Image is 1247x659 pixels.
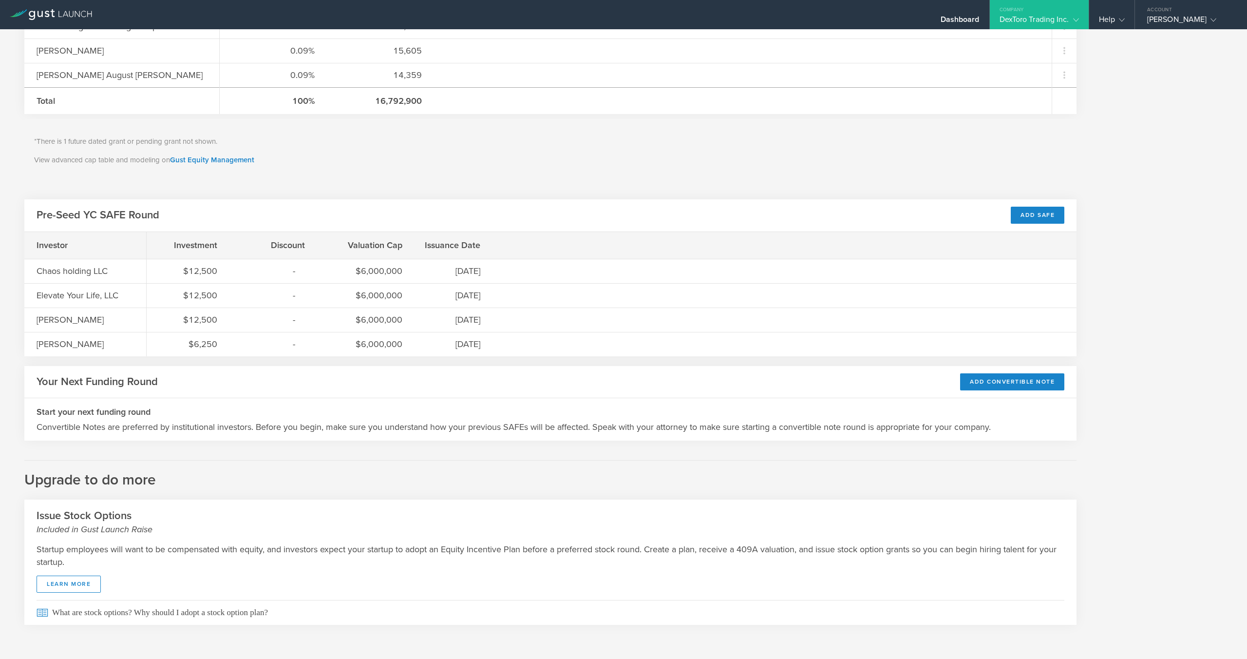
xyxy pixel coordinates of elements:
div: - [242,338,305,350]
div: Investment [159,239,217,252]
div: 16,792,900 [339,95,422,107]
div: Chaos holding LLC [37,265,134,277]
div: Valuation Cap [329,239,402,252]
div: 14,359 [339,69,422,81]
a: Gust Equity Management [170,155,254,164]
div: - [242,313,305,326]
div: Elevate Your Life, LLC [37,289,134,302]
div: $12,500 [159,289,217,302]
div: Investor [37,239,134,252]
div: - [242,289,305,302]
div: Add SAFE [1011,207,1064,224]
div: [PERSON_NAME] [37,338,134,350]
div: [DATE] [427,338,480,350]
div: Help [1099,15,1125,29]
div: [DATE] [427,265,480,277]
small: Included in Gust Launch Raise [37,523,1064,536]
div: [DATE] [427,313,480,326]
div: [PERSON_NAME] [1147,15,1230,29]
div: Total [37,95,207,107]
a: learn more [37,576,101,593]
div: $6,250 [159,338,217,350]
div: $6,000,000 [329,338,402,350]
div: [PERSON_NAME] August [PERSON_NAME] [37,69,207,81]
div: [DATE] [427,289,480,302]
div: - [242,265,305,277]
div: 0.09% [232,69,315,81]
div: $6,000,000 [329,265,402,277]
h3: Start your next funding round [37,406,1064,418]
div: 15,605 [339,44,422,57]
p: *There is 1 future dated grant or pending grant not shown. [34,136,1067,147]
h2: Your Next Funding Round [37,375,158,389]
div: Add Convertible Note [960,373,1064,390]
div: Issuance Date [427,239,480,252]
div: Discount [242,239,305,252]
h2: Upgrade to do more [24,460,1077,490]
p: Convertible Notes are preferred by institutional investors. Before you begin, make sure you under... [37,421,1064,433]
p: Startup employees will want to be compensated with equity, and investors expect your startup to a... [37,543,1064,568]
div: [PERSON_NAME] [37,313,134,326]
div: $12,500 [159,265,217,277]
div: $6,000,000 [329,289,402,302]
div: $12,500 [159,313,217,326]
div: 0.09% [232,44,315,57]
div: DexToro Trading Inc. [1000,15,1079,29]
div: 100% [232,95,315,107]
p: View advanced cap table and modeling on [34,155,1067,166]
div: Dashboard [941,15,980,29]
a: What are stock options? Why should I adopt a stock option plan? [24,600,1077,625]
h2: Pre-Seed YC SAFE Round [37,208,159,222]
div: $6,000,000 [329,313,402,326]
div: [PERSON_NAME] [37,44,207,57]
span: What are stock options? Why should I adopt a stock option plan? [37,600,1064,625]
h2: Issue Stock Options [37,509,1064,536]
